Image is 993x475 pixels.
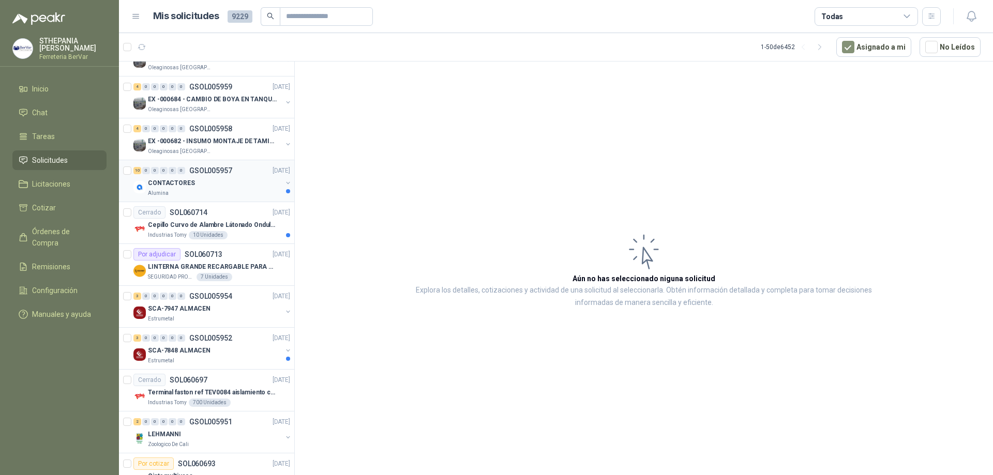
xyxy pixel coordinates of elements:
div: 0 [160,418,168,425]
h1: Mis solicitudes [153,9,219,24]
div: 0 [151,167,159,174]
p: Industrias Tomy [148,399,187,407]
p: [DATE] [273,333,290,343]
div: 0 [160,334,168,342]
div: 0 [151,293,159,300]
p: [DATE] [273,82,290,92]
div: 0 [169,125,176,132]
div: Cerrado [133,206,165,219]
div: 0 [177,418,185,425]
p: LEHMANNI [148,430,181,439]
p: Oleaginosas [GEOGRAPHIC_DATA][PERSON_NAME] [148,64,213,72]
span: search [267,12,274,20]
a: Solicitudes [12,150,107,170]
a: CerradoSOL060714[DATE] Company LogoCepillo Curvo de Alambre Látonado Ondulado con Mango TruperInd... [119,202,294,244]
p: Explora los detalles, cotizaciones y actividad de una solicitud al seleccionarla. Obtén informaci... [398,284,890,309]
a: 10 0 0 0 0 0 GSOL005957[DATE] Company LogoCONTACTORESAlumina [133,164,292,197]
p: GSOL005954 [189,293,232,300]
span: Remisiones [32,261,70,272]
a: Inicio [12,79,107,99]
img: Company Logo [133,55,146,68]
p: Estrumetal [148,357,174,365]
p: CONTACTORES [148,178,195,188]
p: Terminal faston ref TEV0084 aislamiento completo [148,388,277,397]
div: 0 [177,167,185,174]
p: SOL060693 [178,460,216,467]
p: [DATE] [273,292,290,301]
div: 4 [133,83,141,90]
span: Chat [32,107,48,118]
p: GSOL005951 [189,418,232,425]
a: 4 0 0 0 0 0 GSOL005959[DATE] Company LogoEX -000684 - CAMBIO DE BOYA EN TANQUE ALIMENTADOROleagin... [133,81,292,114]
img: Company Logo [133,139,146,151]
a: Tareas [12,127,107,146]
img: Company Logo [133,181,146,193]
p: [DATE] [273,417,290,427]
div: 0 [151,125,159,132]
a: Manuales y ayuda [12,304,107,324]
span: Cotizar [32,202,56,213]
div: 3 [133,334,141,342]
p: LINTERNA GRANDE RECARGABLE PARA ESPACIOS ABIERTOS 100-150MTS [148,262,277,272]
p: Cepillo Curvo de Alambre Látonado Ondulado con Mango Truper [148,220,277,230]
a: CerradoSOL060697[DATE] Company LogoTerminal faston ref TEV0084 aislamiento completoIndustrias Tom... [119,370,294,411]
div: 0 [142,125,150,132]
div: 0 [169,293,176,300]
p: SOL060714 [170,209,207,216]
span: Licitaciones [32,178,70,190]
div: 0 [160,83,168,90]
div: 7 Unidades [197,273,232,281]
p: GSOL005958 [189,125,232,132]
p: Oleaginosas [GEOGRAPHIC_DATA][PERSON_NAME] [148,105,213,114]
p: GSOL005952 [189,334,232,342]
div: 0 [160,293,168,300]
p: Alumina [148,189,169,197]
a: Chat [12,103,107,122]
div: 0 [177,125,185,132]
div: 0 [160,167,168,174]
p: [DATE] [273,459,290,469]
div: 0 [142,293,150,300]
span: Manuales y ayuda [32,309,91,320]
span: Órdenes de Compra [32,226,97,249]
a: 2 0 0 0 0 0 GSOL005951[DATE] Company LogoLEHMANNIZoologico De Cali [133,416,292,449]
div: 0 [142,334,150,342]
div: 0 [151,83,159,90]
img: Company Logo [133,390,146,403]
img: Company Logo [133,265,146,277]
p: SOL060697 [170,376,207,384]
div: 0 [169,167,176,174]
div: 0 [160,125,168,132]
a: 3 0 0 0 0 0 GSOL005952[DATE] Company LogoSCA-7848 ALMACENEstrumetal [133,332,292,365]
div: 3 [133,293,141,300]
p: EX -000684 - CAMBIO DE BOYA EN TANQUE ALIMENTADOR [148,95,277,104]
h3: Aún no has seleccionado niguna solicitud [573,273,715,284]
img: Company Logo [133,432,146,445]
div: 0 [169,83,176,90]
div: 0 [151,418,159,425]
img: Company Logo [133,348,146,361]
div: 4 [133,125,141,132]
div: Cerrado [133,374,165,386]
span: Tareas [32,131,55,142]
p: Zoologico De Cali [148,440,189,449]
p: SEGURIDAD PROVISER LTDA [148,273,194,281]
p: [DATE] [273,166,290,176]
p: [DATE] [273,375,290,385]
p: EX -000682 - INSUMO MONTAJE DE TAMIZ DE LICOR DE P [148,136,277,146]
button: No Leídos [920,37,981,57]
span: Solicitudes [32,155,68,166]
img: Logo peakr [12,12,65,25]
p: [DATE] [273,124,290,134]
a: Órdenes de Compra [12,222,107,253]
img: Company Logo [13,39,33,58]
div: 1 - 50 de 6452 [761,39,828,55]
p: Estrumetal [148,315,174,323]
div: Todas [821,11,843,22]
div: 0 [142,83,150,90]
div: 0 [177,334,185,342]
p: Industrias Tomy [148,231,187,239]
a: Licitaciones [12,174,107,194]
a: Configuración [12,281,107,300]
p: SOL060713 [185,251,222,258]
